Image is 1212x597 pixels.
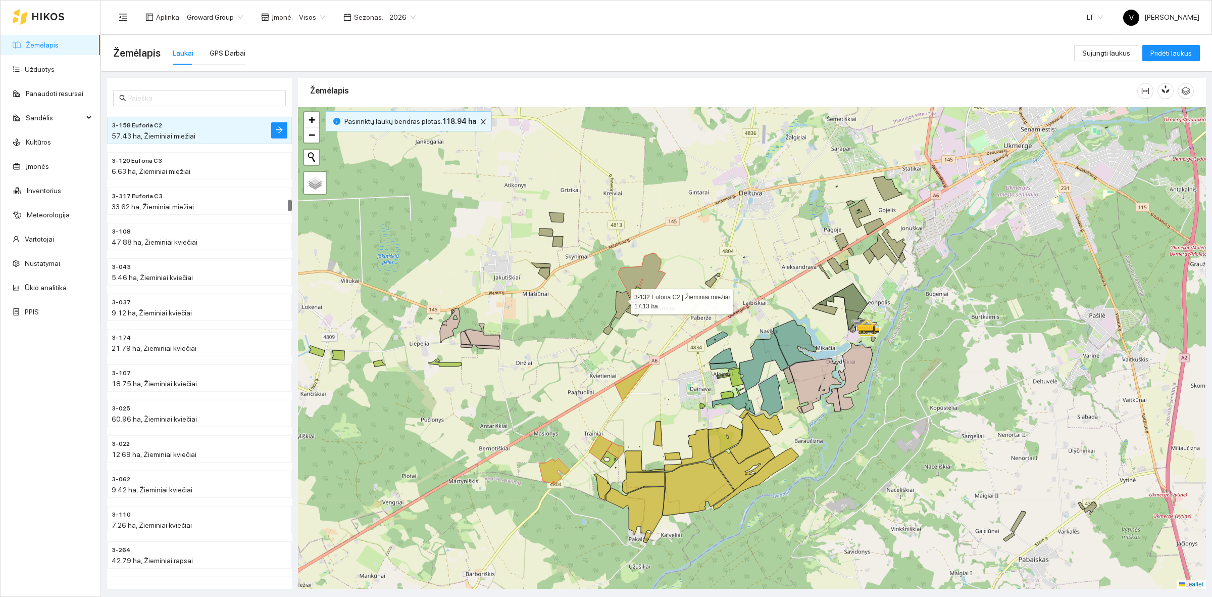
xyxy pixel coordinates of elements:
a: Užduotys [25,65,55,73]
button: arrow-right [271,122,287,139]
span: Pridėti laukus [1150,48,1192,59]
span: LT [1087,10,1103,25]
span: 3-022 [112,439,130,449]
button: close [477,116,489,128]
a: Kultūros [26,138,51,146]
span: 42.79 ha, Žieminiai rapsai [112,557,193,565]
a: Zoom in [304,112,319,127]
button: Sujungti laukus [1074,45,1138,61]
input: Paieška [128,93,280,104]
span: shop [261,13,269,21]
a: Vartotojai [25,235,54,243]
a: Įmonės [26,162,49,170]
button: Initiate a new search [304,150,319,165]
span: 3-120 Euforia C3 [112,156,162,166]
a: PPIS [25,308,39,316]
a: Nustatymai [25,259,60,267]
div: Laukai [173,48,193,59]
b: 118.94 ha [442,117,476,125]
span: Įmonė : [272,12,293,23]
span: 6.63 ha, Žieminiai miežiai [112,167,190,175]
span: 60.96 ha, Žieminiai kviečiai [112,415,197,423]
span: 3-025 [112,404,130,414]
span: Sandėlis [26,108,83,128]
span: close [478,118,489,125]
a: Žemėlapis [26,41,59,49]
span: 7.26 ha, Žieminiai kviečiai [112,521,192,529]
span: 3-062 [112,475,130,484]
span: 9.12 ha, Žieminiai kviečiai [112,309,192,317]
a: Ūkio analitika [25,284,67,292]
span: − [309,128,315,141]
span: column-width [1138,87,1153,95]
span: 2026 [389,10,416,25]
div: GPS Darbai [210,48,245,59]
button: Pridėti laukus [1142,45,1200,61]
span: + [309,113,315,126]
span: [PERSON_NAME] [1123,13,1199,21]
span: menu-fold [119,13,128,22]
span: search [119,95,126,102]
div: Žemėlapis [310,76,1137,105]
span: 3-317 Euforia C3 [112,192,163,201]
a: Inventorius [27,187,61,195]
span: 57.43 ha, Žieminiai miežiai [112,132,195,140]
span: Sujungti laukus [1082,48,1130,59]
span: calendar [343,13,351,21]
span: Sezonas : [354,12,383,23]
span: 9.42 ha, Žieminiai kviečiai [112,486,192,494]
span: 21.79 ha, Žieminiai kviečiai [112,344,196,352]
span: 5.46 ha, Žieminiai kviečiai [112,273,193,282]
span: V [1129,10,1134,26]
span: 3-158 Euforia C2 [112,121,162,130]
span: layout [145,13,154,21]
span: 3-174 [112,333,131,343]
button: column-width [1137,83,1153,99]
span: 3-037 [112,298,131,307]
span: Visos [299,10,325,25]
span: Aplinka : [156,12,181,23]
a: Leaflet [1179,581,1203,588]
span: Žemėlapis [113,45,161,61]
span: 33.62 ha, Žieminiai miežiai [112,203,194,211]
span: Pasirinktų laukų bendras plotas : [344,116,476,127]
span: arrow-right [275,126,283,135]
a: Pridėti laukus [1142,49,1200,57]
a: Sujungti laukus [1074,49,1138,57]
span: 3-043 [112,262,131,272]
span: 12.69 ha, Žieminiai kviečiai [112,450,196,458]
a: Meteorologija [27,211,70,219]
span: 47.88 ha, Žieminiai kviečiai [112,238,197,246]
span: 3-264 [112,545,130,555]
a: Layers [304,172,326,194]
a: Zoom out [304,127,319,143]
span: 3-110 [112,510,131,520]
span: 3-108 [112,227,131,237]
span: 3-107 [112,369,131,378]
button: menu-fold [113,7,133,27]
span: 18.75 ha, Žieminiai kviečiai [112,380,197,388]
span: Groward Group [187,10,243,25]
span: info-circle [333,118,340,125]
a: Panaudoti resursai [26,89,83,98]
